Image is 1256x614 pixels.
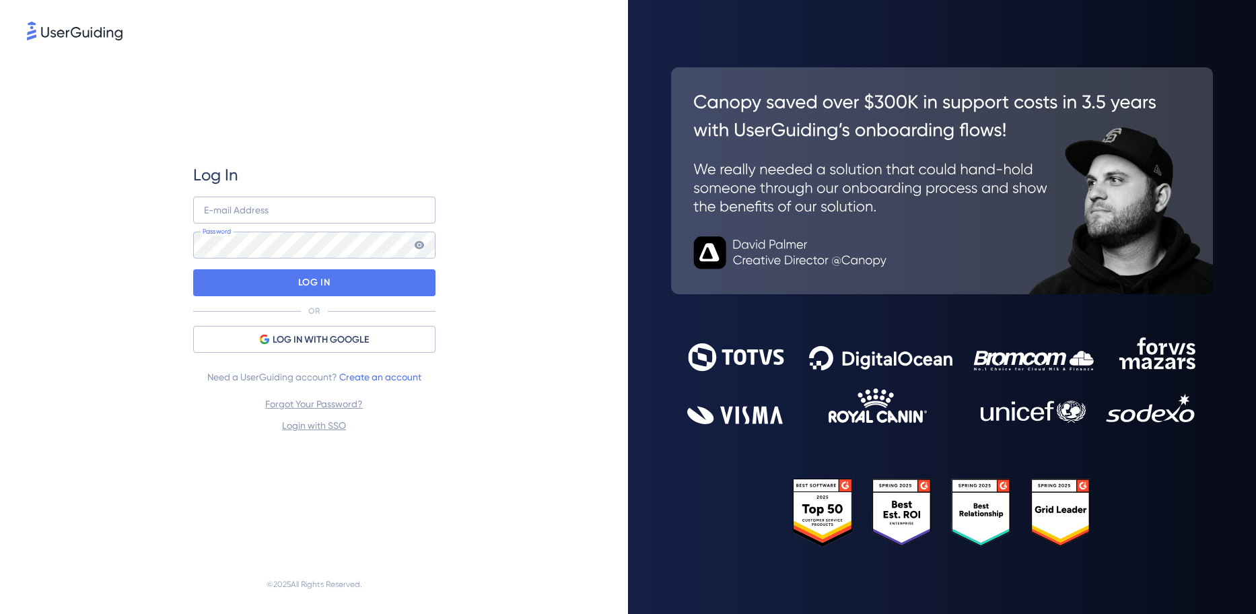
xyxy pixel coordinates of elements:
[265,399,363,409] a: Forgot Your Password?
[193,164,238,186] span: Log In
[687,337,1197,424] img: 9302ce2ac39453076f5bc0f2f2ca889b.svg
[193,197,435,224] input: example@company.com
[267,576,362,592] span: © 2025 All Rights Reserved.
[282,420,346,431] a: Login with SSO
[671,67,1213,294] img: 26c0aa7c25a843aed4baddd2b5e0fa68.svg
[273,332,369,348] span: LOG IN WITH GOOGLE
[298,272,330,294] p: LOG IN
[308,306,320,316] p: OR
[793,479,1091,547] img: 25303e33045975176eb484905ab012ff.svg
[339,372,421,382] a: Create an account
[207,369,421,385] span: Need a UserGuiding account?
[27,22,123,40] img: 8faab4ba6bc7696a72372aa768b0286c.svg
